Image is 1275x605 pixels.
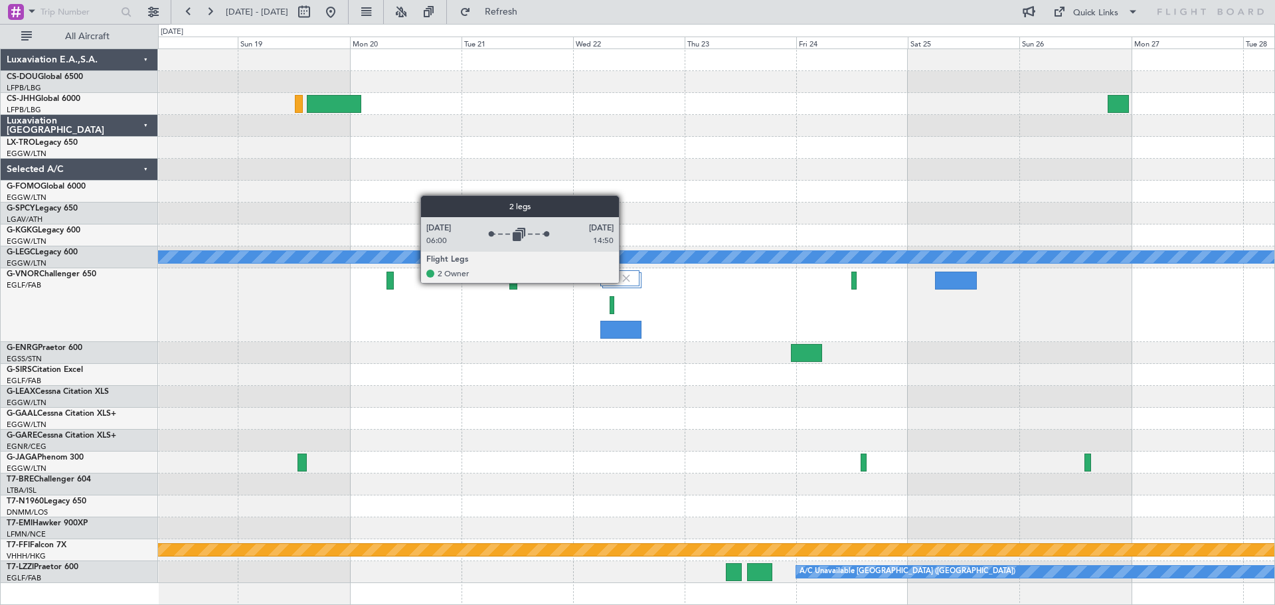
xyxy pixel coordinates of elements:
[7,475,91,483] a: T7-BREChallenger 604
[7,73,38,81] span: CS-DOU
[7,215,42,224] a: LGAV/ATH
[7,193,46,203] a: EGGW/LTN
[7,573,41,583] a: EGLF/FAB
[7,519,88,527] a: T7-EMIHawker 900XP
[7,95,35,103] span: CS-JHH
[1132,37,1243,48] div: Mon 27
[7,420,46,430] a: EGGW/LTN
[7,236,46,246] a: EGGW/LTN
[350,37,462,48] div: Mon 20
[7,83,41,93] a: LFPB/LBG
[7,529,46,539] a: LFMN/NCE
[7,73,83,81] a: CS-DOUGlobal 6500
[7,226,38,234] span: G-KGKG
[238,37,349,48] div: Sun 19
[7,258,46,268] a: EGGW/LTN
[7,344,38,352] span: G-ENRG
[7,366,32,374] span: G-SIRS
[7,432,37,440] span: G-GARE
[7,280,41,290] a: EGLF/FAB
[7,248,78,256] a: G-LEGCLegacy 600
[7,139,35,147] span: LX-TRO
[7,183,86,191] a: G-FOMOGlobal 6000
[800,562,1015,582] div: A/C Unavailable [GEOGRAPHIC_DATA] ([GEOGRAPHIC_DATA])
[7,398,46,408] a: EGGW/LTN
[908,37,1019,48] div: Sat 25
[7,105,41,115] a: LFPB/LBG
[620,272,632,284] img: gray-close.svg
[7,410,116,418] a: G-GAALCessna Citation XLS+
[7,344,82,352] a: G-ENRGPraetor 600
[7,454,37,462] span: G-JAGA
[7,205,35,213] span: G-SPCY
[7,464,46,474] a: EGGW/LTN
[7,388,109,396] a: G-LEAXCessna Citation XLS
[7,497,86,505] a: T7-N1960Legacy 650
[7,497,44,505] span: T7-N1960
[7,475,34,483] span: T7-BRE
[7,139,78,147] a: LX-TROLegacy 650
[35,32,140,41] span: All Aircraft
[7,270,39,278] span: G-VNOR
[796,37,908,48] div: Fri 24
[7,563,34,571] span: T7-LZZI
[7,507,48,517] a: DNMM/LOS
[7,183,41,191] span: G-FOMO
[7,485,37,495] a: LTBA/ISL
[7,541,30,549] span: T7-FFI
[7,442,46,452] a: EGNR/CEG
[7,354,42,364] a: EGSS/STN
[1019,37,1131,48] div: Sun 26
[685,37,796,48] div: Thu 23
[7,410,37,418] span: G-GAAL
[7,95,80,103] a: CS-JHHGlobal 6000
[7,226,80,234] a: G-KGKGLegacy 600
[7,563,78,571] a: T7-LZZIPraetor 600
[7,270,96,278] a: G-VNORChallenger 650
[7,388,35,396] span: G-LEAX
[7,454,84,462] a: G-JAGAPhenom 300
[573,37,685,48] div: Wed 22
[226,6,288,18] span: [DATE] - [DATE]
[473,7,529,17] span: Refresh
[7,366,83,374] a: G-SIRSCitation Excel
[7,551,46,561] a: VHHH/HKG
[7,519,33,527] span: T7-EMI
[126,37,238,48] div: Sat 18
[7,205,78,213] a: G-SPCYLegacy 650
[7,432,116,440] a: G-GARECessna Citation XLS+
[454,1,533,23] button: Refresh
[161,27,183,38] div: [DATE]
[1073,7,1118,20] div: Quick Links
[41,2,117,22] input: Trip Number
[462,37,573,48] div: Tue 21
[7,376,41,386] a: EGLF/FAB
[1047,1,1145,23] button: Quick Links
[7,149,46,159] a: EGGW/LTN
[7,248,35,256] span: G-LEGC
[15,26,144,47] button: All Aircraft
[7,541,66,549] a: T7-FFIFalcon 7X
